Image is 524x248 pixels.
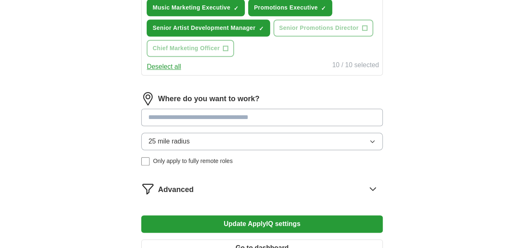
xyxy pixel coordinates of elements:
[141,92,155,105] img: location.png
[234,5,239,12] span: ✓
[147,40,234,57] button: Chief Marketing Officer
[141,182,155,195] img: filter
[279,24,359,32] span: Senior Promotions Director
[141,157,150,165] input: Only apply to fully remote roles
[158,184,193,195] span: Advanced
[259,25,264,32] span: ✓
[147,19,270,36] button: Senior Artist Development Manager✓
[148,136,190,146] span: 25 mile radius
[153,157,232,165] span: Only apply to fully remote roles
[141,215,382,233] button: Update ApplyIQ settings
[332,60,379,72] div: 10 / 10 selected
[254,3,318,12] span: Promotions Executive
[152,24,255,32] span: Senior Artist Development Manager
[152,44,220,53] span: Chief Marketing Officer
[152,3,230,12] span: Music Marketing Executive
[273,19,373,36] button: Senior Promotions Director
[158,93,259,105] label: Where do you want to work?
[141,133,382,150] button: 25 mile radius
[147,62,181,72] button: Deselect all
[321,5,326,12] span: ✓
